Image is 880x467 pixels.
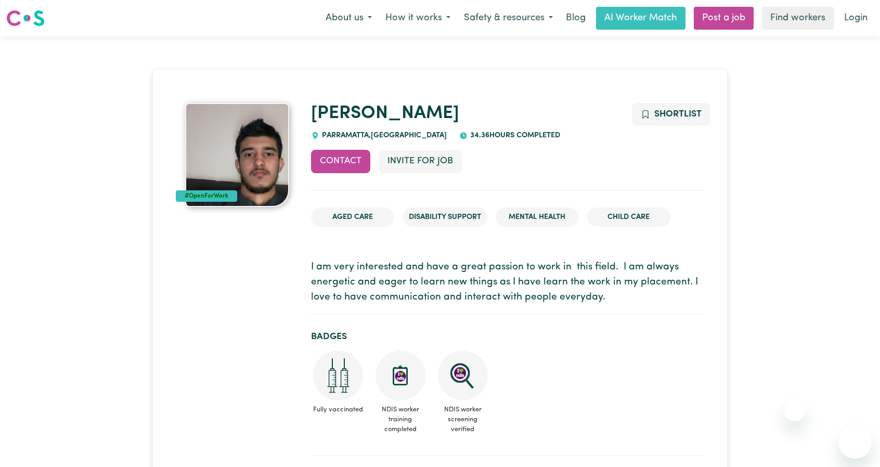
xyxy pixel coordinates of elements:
p: I am very interested and have a great passion to work in this field. I am always energetic and ea... [311,260,704,305]
button: How it works [379,7,457,29]
span: NDIS worker training completed [373,400,428,439]
div: #OpenForWork [176,190,237,202]
li: Disability Support [403,207,487,227]
span: PARRAMATTA , [GEOGRAPHIC_DATA] [319,132,447,139]
img: Care and support worker has received 2 doses of COVID-19 vaccine [313,351,363,400]
a: Careseekers logo [6,6,45,30]
button: Contact [311,150,370,173]
iframe: Close message [784,400,805,421]
button: About us [319,7,379,29]
img: CS Academy: Introduction to NDIS Worker Training course completed [376,351,425,400]
a: AI Worker Match [596,7,685,30]
span: Shortlist [654,110,702,119]
a: [PERSON_NAME] [311,105,459,123]
a: Post a job [694,7,754,30]
li: Aged Care [311,207,394,227]
a: Krish's profile picture'#OpenForWork [176,103,299,207]
span: Fully vaccinated [311,400,365,419]
span: NDIS worker screening verified [436,400,490,439]
button: Safety & resources [457,7,560,29]
li: Child care [587,207,670,227]
img: NDIS Worker Screening Verified [438,351,488,400]
li: Mental Health [496,207,579,227]
a: Login [838,7,874,30]
img: Careseekers logo [6,9,45,28]
a: Find workers [762,7,834,30]
iframe: Button to launch messaging window [838,425,872,459]
button: Add to shortlist [632,103,710,126]
h2: Badges [311,331,704,342]
a: Blog [560,7,592,30]
button: Invite for Job [379,150,462,173]
span: 34.36 hours completed [468,132,560,139]
img: Krish [185,103,289,207]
